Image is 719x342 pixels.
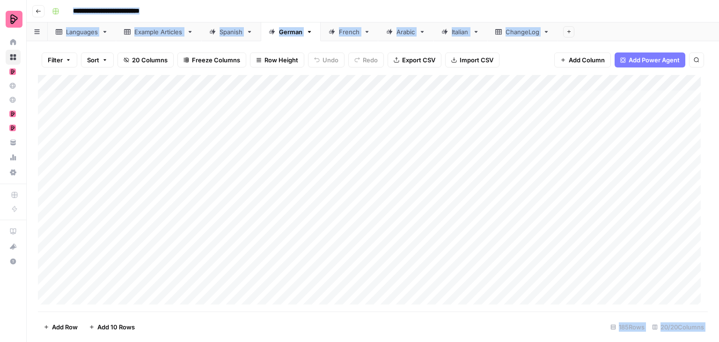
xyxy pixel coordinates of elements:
div: ChangeLog [506,27,539,37]
div: 185 Rows [607,320,648,335]
a: ChangeLog [487,22,558,41]
button: Filter [42,52,77,67]
button: What's new? [6,239,21,254]
a: German [261,22,321,41]
img: mhz6d65ffplwgtj76gcfkrq5icux [9,68,16,75]
a: Languages [48,22,116,41]
img: Preply Logo [6,11,22,28]
span: Import CSV [460,55,493,65]
span: Row Height [264,55,298,65]
a: Arabic [378,22,433,41]
div: Arabic [396,27,415,37]
span: Filter [48,55,63,65]
button: Import CSV [445,52,499,67]
img: mhz6d65ffplwgtj76gcfkrq5icux [9,125,16,131]
button: Export CSV [388,52,441,67]
div: Languages [66,27,98,37]
span: Add Power Agent [629,55,680,65]
div: Example Articles [134,27,183,37]
a: Settings [6,165,21,180]
span: Redo [363,55,378,65]
span: Freeze Columns [192,55,240,65]
button: Workspace: Preply [6,7,21,31]
span: Add Row [52,322,78,332]
img: mhz6d65ffplwgtj76gcfkrq5icux [9,111,16,117]
a: French [321,22,378,41]
a: Spanish [201,22,261,41]
a: Italian [433,22,487,41]
a: Usage [6,150,21,165]
button: Add Column [554,52,611,67]
span: Add 10 Rows [97,322,135,332]
a: Browse [6,50,21,65]
span: Undo [323,55,338,65]
a: AirOps Academy [6,224,21,239]
a: Your Data [6,135,21,150]
div: Spanish [220,27,242,37]
span: Export CSV [402,55,435,65]
button: Add Row [38,320,83,335]
button: Add Power Agent [615,52,685,67]
a: Example Articles [116,22,201,41]
span: Add Column [569,55,605,65]
a: Home [6,35,21,50]
button: Undo [308,52,345,67]
div: 20/20 Columns [648,320,708,335]
button: Row Height [250,52,304,67]
div: What's new? [6,239,20,253]
div: German [279,27,302,37]
button: Freeze Columns [177,52,246,67]
button: Redo [348,52,384,67]
button: Help + Support [6,254,21,269]
div: French [339,27,360,37]
button: Sort [81,52,114,67]
div: Italian [452,27,469,37]
span: 20 Columns [132,55,168,65]
button: Add 10 Rows [83,320,140,335]
button: 20 Columns [117,52,174,67]
span: Sort [87,55,99,65]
